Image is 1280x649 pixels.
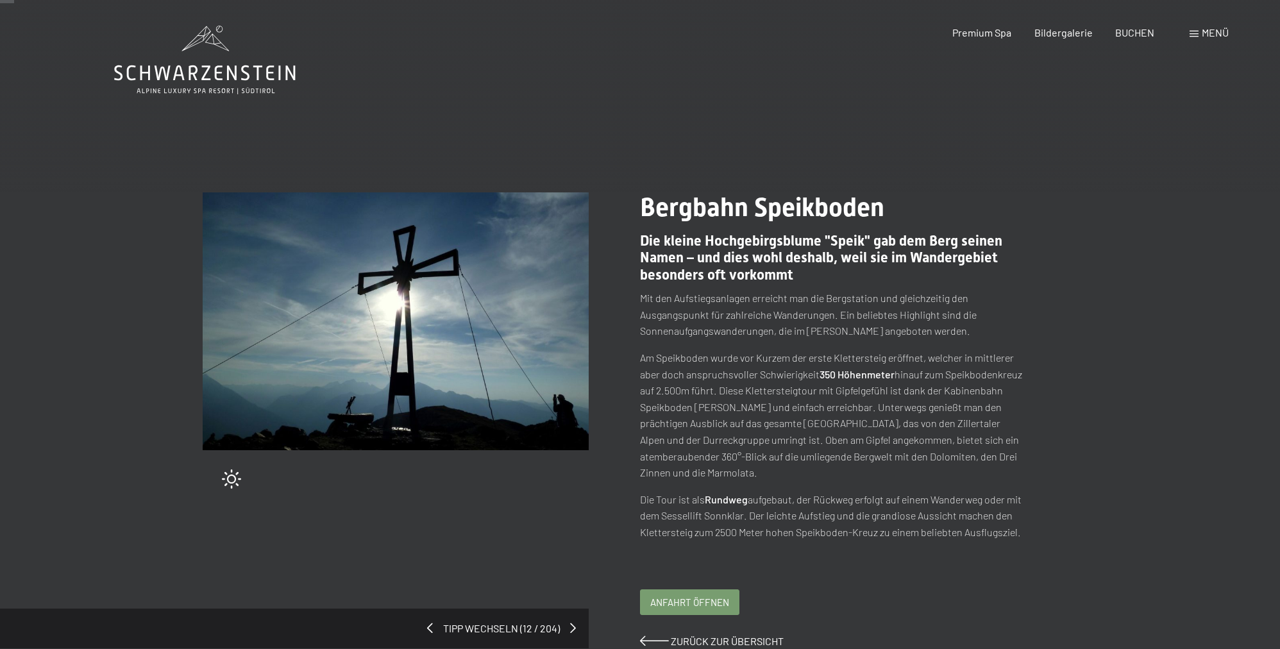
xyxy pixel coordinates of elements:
span: Bergbahn Speikboden [640,192,884,223]
strong: 350 Höhenmeter [820,368,895,380]
a: BUCHEN [1115,26,1154,38]
span: Die kleine Hochgebirgsblume "Speik" gab dem Berg seinen Namen – und dies wohl deshalb, weil sie i... [640,233,1002,283]
a: Bildergalerie [1034,26,1093,38]
span: Anfahrt öffnen [650,596,729,609]
span: Zurück zur Übersicht [671,635,784,647]
strong: Rundweg [705,493,748,505]
span: Menü [1202,26,1229,38]
a: Premium Spa [952,26,1011,38]
img: Bergbahn Speikboden [203,192,589,450]
span: Tipp wechseln (12 / 204) [433,621,570,636]
p: Mit den Aufstiegsanlagen erreicht man die Bergstation und gleichzeitig den Ausgangspunkt für zahl... [640,290,1027,339]
p: Am Speikboden wurde vor Kurzem der erste Klettersteig eröffnet, welcher in mittlerer aber doch an... [640,350,1027,481]
p: Die Tour ist als aufgebaut, der Rückweg erfolgt auf einem Wanderweg oder mit dem Sessellift Sonnk... [640,491,1027,541]
a: Zurück zur Übersicht [640,635,784,647]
